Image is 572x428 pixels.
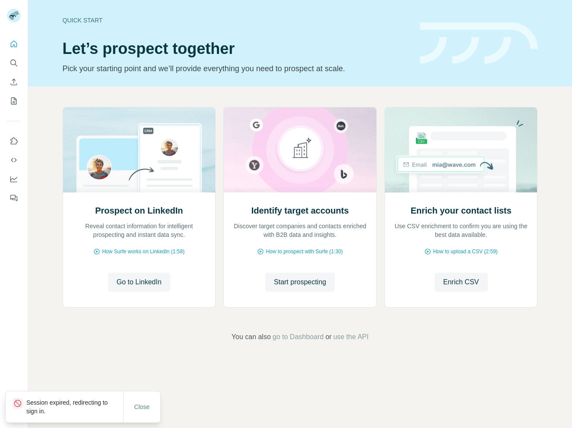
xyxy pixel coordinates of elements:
[7,55,21,71] button: Search
[385,107,538,192] img: Enrich your contact lists
[420,22,538,64] img: banner
[266,248,343,255] span: How to prospect with Surfe (1:30)
[232,332,271,342] span: You can also
[7,36,21,52] button: Quick start
[63,16,410,25] div: Quick start
[394,222,529,239] p: Use CSV enrichment to confirm you are using the best data available.
[7,74,21,90] button: Enrich CSV
[232,222,368,239] p: Discover target companies and contacts enriched with B2B data and insights.
[63,63,410,75] p: Pick your starting point and we’ll provide everything you need to prospect at scale.
[333,332,369,342] button: use the API
[7,152,21,168] button: Use Surfe API
[435,273,488,292] button: Enrich CSV
[7,190,21,206] button: Feedback
[63,107,216,192] img: Prospect on LinkedIn
[128,399,156,415] button: Close
[273,332,324,342] button: go to Dashboard
[26,398,123,415] p: Session expired, redirecting to sign in.
[265,273,335,292] button: Start prospecting
[325,332,331,342] span: or
[134,403,150,411] span: Close
[410,205,511,217] h2: Enrich your contact lists
[443,277,479,287] span: Enrich CSV
[7,93,21,109] button: My lists
[108,273,170,292] button: Go to LinkedIn
[63,40,410,57] h1: Let’s prospect together
[95,205,183,217] h2: Prospect on LinkedIn
[72,222,207,239] p: Reveal contact information for intelligent prospecting and instant data sync.
[433,248,497,255] span: How to upload a CSV (2:59)
[117,277,162,287] span: Go to LinkedIn
[7,133,21,149] button: Use Surfe on LinkedIn
[102,248,184,255] span: How Surfe works on LinkedIn (1:58)
[7,171,21,187] button: Dashboard
[251,205,349,217] h2: Identify target accounts
[274,277,326,287] span: Start prospecting
[223,107,377,192] img: Identify target accounts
